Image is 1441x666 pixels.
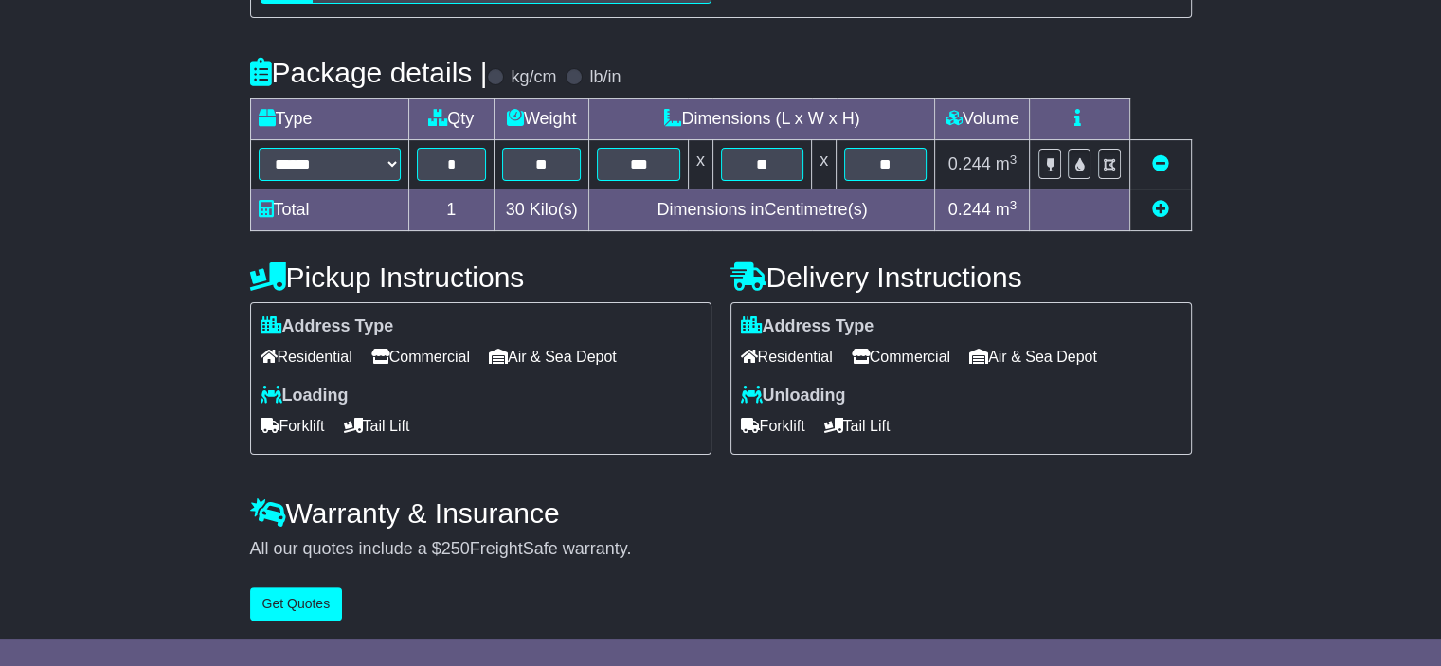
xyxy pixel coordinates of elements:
label: Loading [261,386,349,406]
label: Address Type [261,316,394,337]
span: 0.244 [948,200,991,219]
span: Residential [261,342,352,371]
span: 250 [441,539,470,558]
sup: 3 [1010,198,1018,212]
td: Dimensions in Centimetre(s) [589,189,935,231]
td: Total [250,189,408,231]
h4: Delivery Instructions [730,261,1192,293]
label: lb/in [589,67,621,88]
span: Commercial [371,342,470,371]
span: Forklift [261,411,325,441]
td: Qty [408,99,494,140]
td: 1 [408,189,494,231]
span: Tail Lift [344,411,410,441]
h4: Warranty & Insurance [250,497,1192,529]
span: Commercial [852,342,950,371]
label: kg/cm [511,67,556,88]
span: m [996,200,1018,219]
a: Remove this item [1152,154,1169,173]
td: Volume [935,99,1030,140]
span: Air & Sea Depot [489,342,617,371]
label: Address Type [741,316,874,337]
span: Residential [741,342,833,371]
h4: Package details | [250,57,488,88]
sup: 3 [1010,153,1018,167]
td: Dimensions (L x W x H) [589,99,935,140]
span: 30 [506,200,525,219]
button: Get Quotes [250,587,343,621]
td: Weight [494,99,589,140]
td: x [688,140,712,189]
span: m [996,154,1018,173]
td: Type [250,99,408,140]
h4: Pickup Instructions [250,261,711,293]
label: Unloading [741,386,846,406]
span: 0.244 [948,154,991,173]
span: Air & Sea Depot [969,342,1097,371]
div: All our quotes include a $ FreightSafe warranty. [250,539,1192,560]
td: Kilo(s) [494,189,589,231]
td: x [812,140,837,189]
span: Tail Lift [824,411,891,441]
a: Add new item [1152,200,1169,219]
span: Forklift [741,411,805,441]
